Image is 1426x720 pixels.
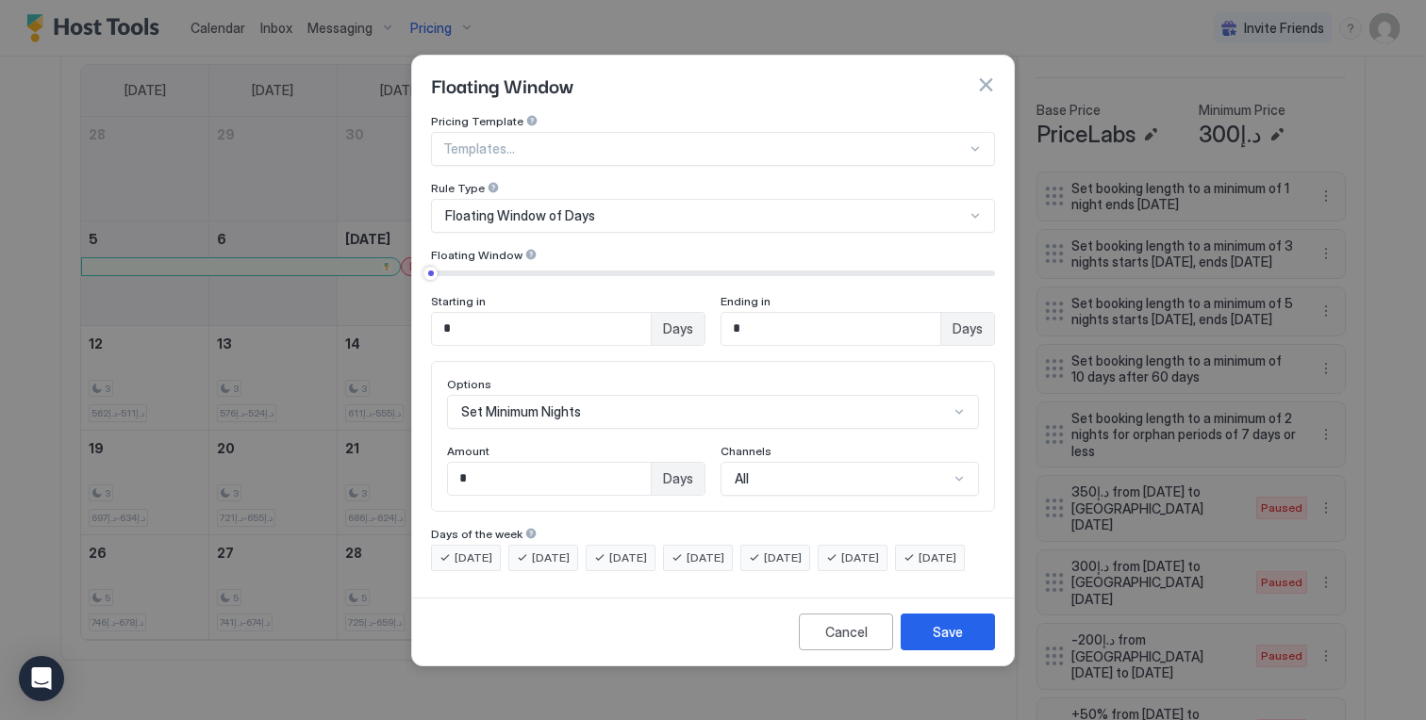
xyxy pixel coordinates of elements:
[445,207,595,224] span: Floating Window of Days
[532,549,570,566] span: [DATE]
[953,320,983,337] span: Days
[447,377,491,391] span: Options
[919,549,956,566] span: [DATE]
[455,549,492,566] span: [DATE]
[19,656,64,701] div: Open Intercom Messenger
[933,622,963,642] div: Save
[735,470,749,487] span: All
[609,549,647,566] span: [DATE]
[447,444,489,458] span: Amount
[431,294,486,308] span: Starting in
[432,313,651,345] input: Input Field
[461,403,581,420] span: Set Minimum Nights
[721,444,771,458] span: Channels
[431,181,485,195] span: Rule Type
[825,622,868,642] div: Cancel
[448,463,651,495] input: Input Field
[431,71,573,99] span: Floating Window
[721,313,940,345] input: Input Field
[663,320,693,337] span: Days
[431,527,522,541] span: Days of the week
[721,294,771,308] span: Ending in
[764,549,802,566] span: [DATE]
[841,549,879,566] span: [DATE]
[687,549,724,566] span: [DATE]
[431,114,523,128] span: Pricing Template
[431,248,522,262] span: Floating Window
[663,470,693,487] span: Days
[799,614,893,650] button: Cancel
[901,614,995,650] button: Save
